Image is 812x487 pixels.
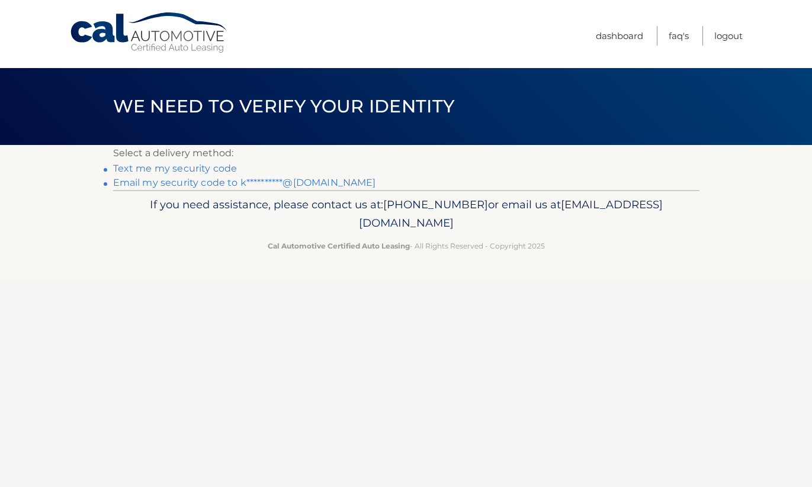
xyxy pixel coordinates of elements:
span: We need to verify your identity [113,95,455,117]
strong: Cal Automotive Certified Auto Leasing [268,241,410,250]
a: Cal Automotive [69,12,229,54]
span: [PHONE_NUMBER] [383,198,488,211]
p: If you need assistance, please contact us at: or email us at [121,195,692,233]
a: Logout [714,26,743,46]
a: Dashboard [596,26,643,46]
a: FAQ's [669,26,689,46]
p: - All Rights Reserved - Copyright 2025 [121,240,692,252]
p: Select a delivery method: [113,145,699,162]
a: Text me my security code [113,163,237,174]
a: Email my security code to k**********@[DOMAIN_NAME] [113,177,376,188]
